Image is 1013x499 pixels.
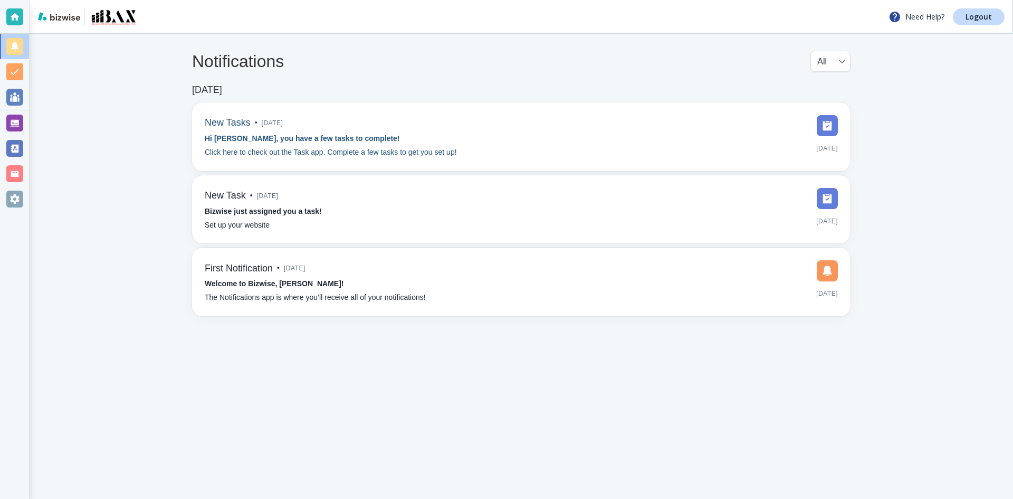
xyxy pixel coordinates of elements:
h6: New Task [205,190,246,202]
span: [DATE] [816,286,838,302]
span: [DATE] [257,188,279,204]
h6: New Tasks [205,117,251,129]
a: New Tasks•[DATE]Hi [PERSON_NAME], you have a few tasks to complete!Click here to check out the Ta... [192,102,850,171]
img: bizwise [38,12,80,21]
h6: [DATE] [192,84,222,96]
a: New Task•[DATE]Bizwise just assigned you a task!Set up your website[DATE] [192,175,850,244]
h4: Notifications [192,51,284,71]
p: Click here to check out the Task app. Complete a few tasks to get you set up! [205,147,457,158]
p: The Notifications app is where you’ll receive all of your notifications! [205,292,426,304]
strong: Welcome to Bizwise, [PERSON_NAME]! [205,279,343,288]
strong: Hi [PERSON_NAME], you have a few tasks to complete! [205,134,400,143]
img: Baxley Architectural and Consulting [89,8,137,25]
a: Logout [953,8,1005,25]
div: All [817,51,844,71]
p: Logout [966,13,992,21]
span: [DATE] [816,140,838,156]
p: Need Help? [888,11,944,23]
p: • [255,117,257,129]
span: [DATE] [284,260,305,276]
p: • [250,190,253,202]
h6: First Notification [205,263,273,275]
img: DashboardSidebarTasks.svg [817,188,838,209]
p: Set up your website [205,220,270,231]
a: First Notification•[DATE]Welcome to Bizwise, [PERSON_NAME]!The Notifications app is where you’ll ... [192,248,850,316]
img: DashboardSidebarNotification.svg [817,260,838,281]
span: [DATE] [262,115,283,131]
img: DashboardSidebarTasks.svg [817,115,838,136]
strong: Bizwise just assigned you a task! [205,207,322,215]
p: • [277,262,280,274]
span: [DATE] [816,213,838,229]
